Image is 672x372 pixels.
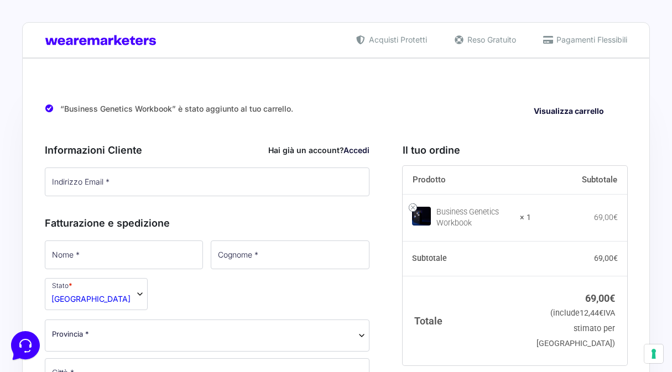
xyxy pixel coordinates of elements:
[465,34,516,45] span: Reso Gratuito
[52,328,89,340] span: Provincia *
[45,216,369,230] h3: Fatturazione e spedizione
[9,329,42,362] iframe: Customerly Messenger Launcher
[644,344,663,363] button: Le tue preferenze relative al consenso per le tecnologie di tracciamento
[118,137,204,146] a: Apri Centro Assistenza
[403,166,532,195] th: Prodotto
[35,62,58,84] img: dark
[526,103,612,120] a: Visualizza carrello
[45,143,369,158] h3: Informazioni Cliente
[45,167,369,196] input: Indirizzo Email *
[343,145,369,155] a: Accedi
[96,286,126,296] p: Messaggi
[268,144,369,156] div: Hai già un account?
[77,270,145,296] button: Messaggi
[9,9,186,27] h2: Ciao da Marketers 👋
[594,213,618,222] bdi: 69,00
[18,62,40,84] img: dark
[403,241,532,276] th: Subtotale
[585,292,615,304] bdi: 69,00
[554,34,627,45] span: Pagamenti Flessibili
[144,270,212,296] button: Aiuto
[403,276,532,365] th: Totale
[403,143,627,158] h3: Il tuo ordine
[18,137,86,146] span: Trova una risposta
[170,286,186,296] p: Aiuto
[613,254,618,263] span: €
[33,286,52,296] p: Home
[436,207,513,229] div: Business Genetics Workbook
[45,95,627,123] div: “Business Genetics Workbook” è stato aggiunto al tuo carrello.
[599,308,603,318] span: €
[531,166,627,195] th: Subtotale
[412,207,431,226] img: Business Genetics Workbook
[45,240,203,269] input: Nome *
[25,161,181,172] input: Cerca un articolo...
[613,213,618,222] span: €
[18,44,94,53] span: Le tue conversazioni
[9,270,77,296] button: Home
[580,308,603,318] span: 12,44
[536,308,615,348] small: (include IVA stimato per [GEOGRAPHIC_DATA])
[45,278,148,310] span: Stato
[51,293,131,305] span: Italia
[610,292,615,304] span: €
[45,319,369,352] span: Provincia
[520,212,531,223] strong: × 1
[72,99,163,108] span: Inizia una conversazione
[366,34,427,45] span: Acquisti Protetti
[18,93,204,115] button: Inizia una conversazione
[53,62,75,84] img: dark
[211,240,369,269] input: Cognome *
[594,254,618,263] bdi: 69,00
